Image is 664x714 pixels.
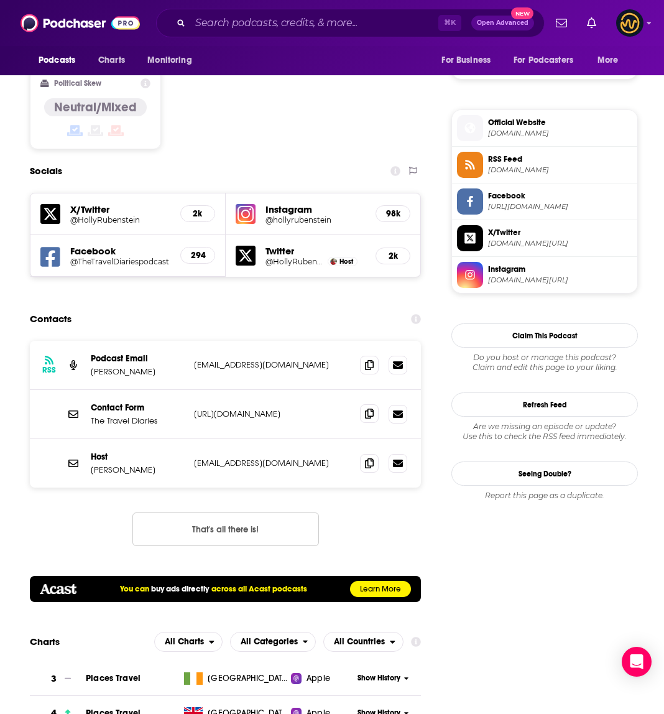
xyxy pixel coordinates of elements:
[86,673,141,684] a: Places Travel
[54,79,101,88] h2: Political Skew
[488,190,632,202] span: Facebook
[265,215,366,225] a: @hollyrubenstein
[589,49,634,72] button: open menu
[42,365,56,375] h3: RSS
[505,49,591,72] button: open menu
[488,129,632,138] span: thetraveldiariespodcast.com
[457,188,632,215] a: Facebook[URL][DOMAIN_NAME]
[488,239,632,248] span: twitter.com/HollyRubenstein
[451,392,638,417] button: Refresh Feed
[323,632,403,652] button: open menu
[54,100,137,115] h4: Neutral/Mixed
[70,245,170,257] h5: Facebook
[488,264,632,275] span: Instagram
[230,632,316,652] button: open menu
[451,353,638,363] span: Do you host or manage this podcast?
[616,9,643,37] span: Logged in as LowerStreet
[438,15,461,31] span: ⌘ K
[511,7,533,19] span: New
[457,152,632,178] a: RSS Feed[DOMAIN_NAME]
[70,203,170,215] h5: X/Twitter
[334,637,385,646] span: All Countries
[154,632,223,652] button: open menu
[622,647,652,677] div: Open Intercom Messenger
[179,672,291,685] a: [GEOGRAPHIC_DATA]
[194,359,350,370] p: [EMAIL_ADDRESS][DOMAIN_NAME]
[457,115,632,141] a: Official Website[DOMAIN_NAME]
[488,227,632,238] span: X/Twitter
[70,257,170,266] a: @TheTravelDiariespodcast
[51,672,57,686] h3: 3
[386,251,400,261] h5: 2k
[330,258,337,265] img: Holly Rubenstein
[291,672,353,685] a: Apple
[597,52,619,69] span: More
[190,13,438,33] input: Search podcasts, credits, & more...
[120,584,307,594] h5: You can across all Acast podcasts
[357,673,400,684] span: Show History
[265,203,366,215] h5: Instagram
[191,250,205,261] h5: 294
[386,208,400,219] h5: 98k
[230,632,316,652] h2: Categories
[433,49,506,72] button: open menu
[194,458,350,468] p: [EMAIL_ADDRESS][DOMAIN_NAME]
[39,52,75,69] span: Podcasts
[451,323,638,348] button: Claim This Podcast
[156,9,545,37] div: Search podcasts, credits, & more...
[457,262,632,288] a: Instagram[DOMAIN_NAME][URL]
[451,461,638,486] a: Seeing Double?
[194,409,350,419] p: [URL][DOMAIN_NAME]
[616,9,643,37] img: User Profile
[451,422,638,442] div: Are we missing an episode or update? Use this to check the RSS feed immediately.
[208,672,288,685] span: Ireland
[339,257,353,266] span: Host
[91,415,184,426] p: The Travel Diaries
[350,581,411,597] a: Learn More
[477,20,528,26] span: Open Advanced
[488,202,632,211] span: https://www.facebook.com/TheTravelDiariespodcast
[91,402,184,413] p: Contact Form
[514,52,573,69] span: For Podcasters
[70,215,170,225] h5: @HollyRubenstein
[91,366,184,377] p: [PERSON_NAME]
[191,208,205,219] h5: 2k
[354,673,413,684] button: Show History
[471,16,534,30] button: Open AdvancedNew
[236,204,256,224] img: iconImage
[488,154,632,165] span: RSS Feed
[551,12,572,34] a: Show notifications dropdown
[265,257,325,266] a: @HollyRubenstein
[132,512,319,546] button: Nothing here.
[441,52,491,69] span: For Business
[457,225,632,251] a: X/Twitter[DOMAIN_NAME][URL]
[488,117,632,128] span: Official Website
[30,662,86,696] a: 3
[30,636,60,647] h2: Charts
[488,276,632,285] span: instagram.com/hollyrubenstein
[139,49,208,72] button: open menu
[21,11,140,35] img: Podchaser - Follow, Share and Rate Podcasts
[265,245,366,257] h5: Twitter
[40,584,76,594] img: acastlogo
[30,49,91,72] button: open menu
[91,465,184,475] p: [PERSON_NAME]
[30,159,62,183] h2: Socials
[147,52,191,69] span: Monitoring
[165,637,204,646] span: All Charts
[98,52,125,69] span: Charts
[151,584,209,594] a: buy ads directly
[451,491,638,501] div: Report this page as a duplicate.
[323,632,403,652] h2: Countries
[30,307,71,331] h2: Contacts
[91,353,184,364] p: Podcast Email
[582,12,601,34] a: Show notifications dropdown
[307,672,330,685] span: Apple
[488,165,632,175] span: feeds.acast.com
[616,9,643,37] button: Show profile menu
[154,632,223,652] h2: Platforms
